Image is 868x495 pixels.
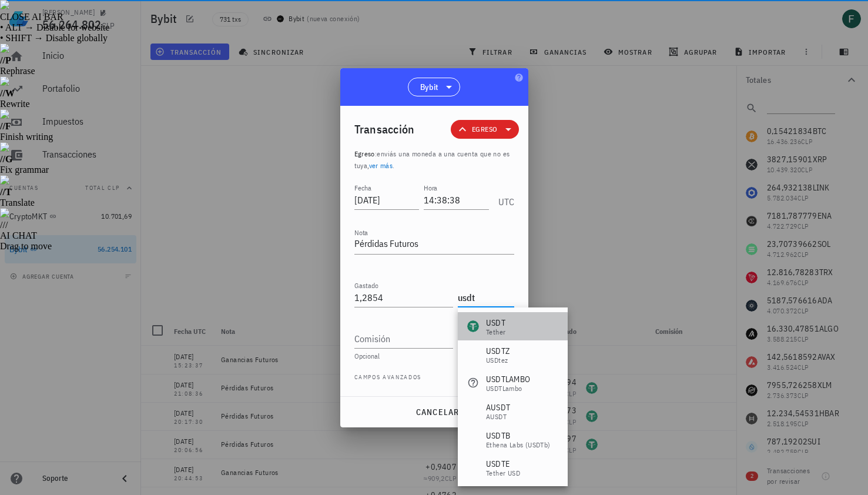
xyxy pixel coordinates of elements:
div: USDTE-icon [467,461,479,473]
div: USDTLAMBO [486,373,530,385]
div: USDTB-icon [467,433,479,445]
input: Moneda [458,288,512,307]
div: USDTE [486,458,520,470]
div: USDT-icon [467,320,479,332]
div: Tether USD [486,470,520,477]
div: USDT [486,317,505,329]
div: USDTZ-icon [467,349,479,360]
div: Ethena Labs (USDTb) [486,442,551,449]
div: USDTB [486,430,551,442]
div: AUSDT-icon [467,405,479,417]
div: USDTLambo [486,385,530,392]
div: USDTZ [486,345,510,357]
span: Campos avanzados [354,373,422,384]
button: cancelar [410,402,464,423]
label: Gastado [354,281,378,290]
div: aUSDT [486,413,510,420]
span: cancelar [415,407,459,417]
div: USDtez [486,357,510,364]
div: Opcional [354,353,514,360]
div: Tether [486,329,505,336]
div: AUSDT [486,402,510,413]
